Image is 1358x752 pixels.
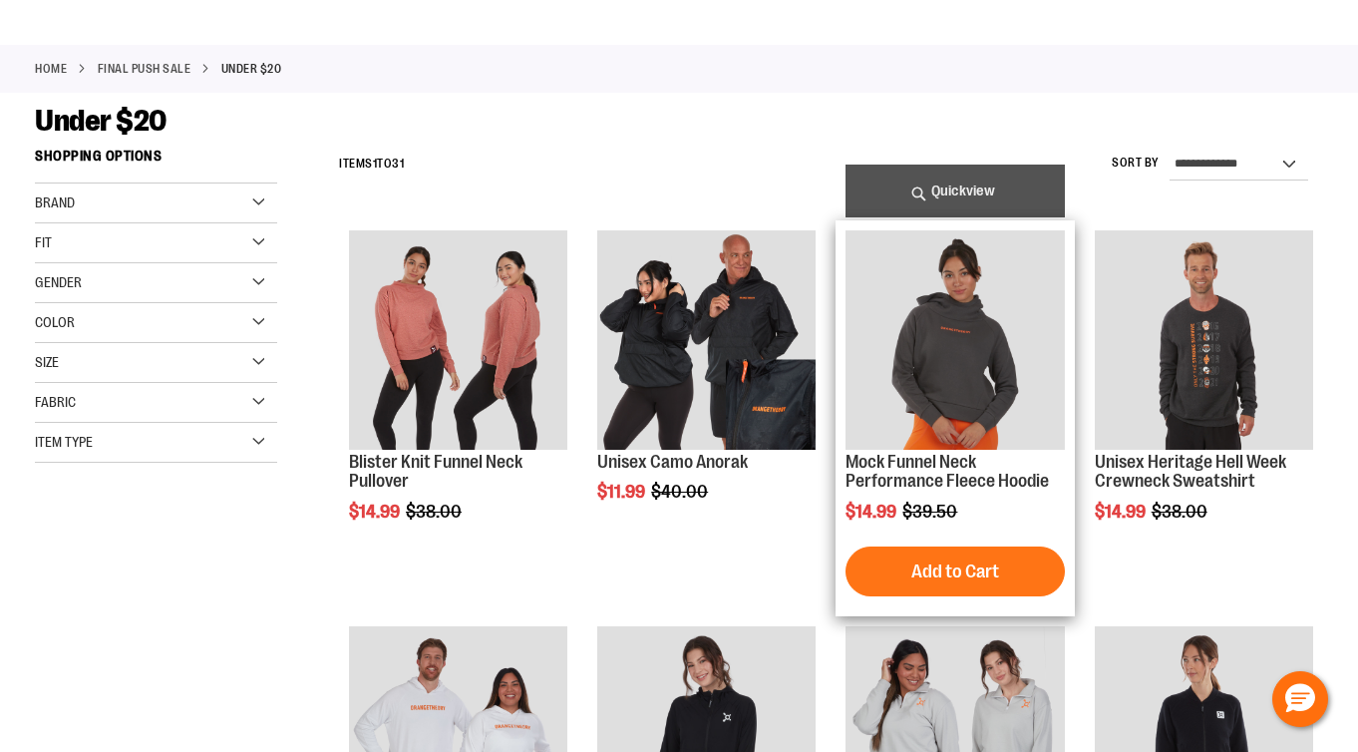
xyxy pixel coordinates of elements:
a: Blister Knit Funnel Neck Pullover [349,452,522,492]
div: product [339,220,577,572]
button: Add to Cart [846,547,1065,596]
span: Size [35,354,59,370]
span: Item Type [35,434,93,450]
span: Fit [35,234,52,250]
a: Product image for Unisex Heritage Hell Week Crewneck Sweatshirt [1095,230,1313,452]
span: $38.00 [406,502,465,522]
img: Product image for Unisex Camo Anorak [597,230,816,449]
a: Quickview [846,165,1064,217]
a: Unisex Camo Anorak [597,452,748,472]
span: Under $20 [35,104,167,138]
strong: Shopping Options [35,139,277,184]
a: Mock Funnel Neck Performance Fleece Hoodie [846,452,1049,492]
a: FINAL PUSH SALE [98,60,191,78]
span: 1 [373,157,378,171]
span: Fabric [35,394,76,410]
a: Home [35,60,67,78]
h2: Items to [339,149,404,180]
strong: Under $20 [221,60,282,78]
span: $14.99 [349,502,403,522]
div: product [836,220,1074,616]
label: Sort By [1112,155,1160,172]
span: $38.00 [1152,502,1210,522]
span: Brand [35,194,75,210]
a: Product image for Mock Funnel Neck Performance Fleece Hoodie [846,230,1064,452]
span: $39.50 [902,502,960,522]
button: Hello, have a question? Let’s chat. [1272,671,1328,727]
span: $14.99 [1095,502,1149,522]
img: Product image for Mock Funnel Neck Performance Fleece Hoodie [846,230,1064,449]
img: Product image for Unisex Heritage Hell Week Crewneck Sweatshirt [1095,230,1313,449]
a: Product image for Blister Knit Funnelneck Pullover [349,230,567,452]
div: product [587,220,826,553]
span: $40.00 [651,482,711,502]
span: Add to Cart [911,561,999,582]
img: Product image for Blister Knit Funnelneck Pullover [349,230,567,449]
a: Product image for Unisex Camo Anorak [597,230,816,452]
span: Gender [35,274,82,290]
span: 31 [392,157,404,171]
span: Color [35,314,75,330]
span: $14.99 [846,502,899,522]
div: product [1085,220,1323,572]
a: Unisex Heritage Hell Week Crewneck Sweatshirt [1095,452,1286,492]
span: $11.99 [597,482,648,502]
